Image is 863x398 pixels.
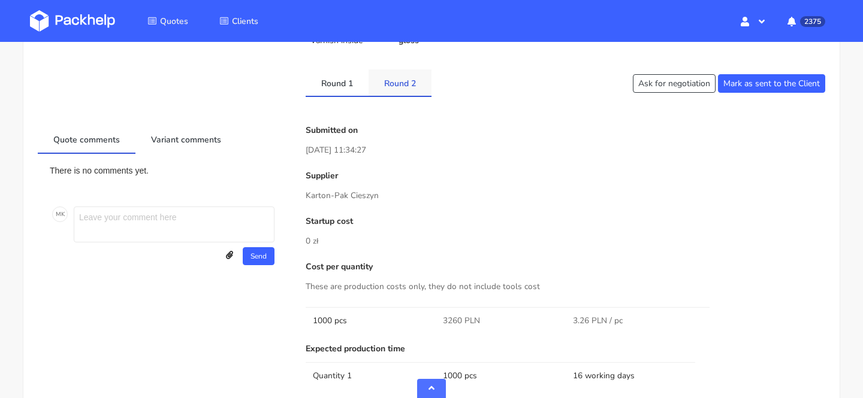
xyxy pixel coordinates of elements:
a: Variant comments [135,126,237,152]
a: Round 2 [369,69,431,96]
a: Round 1 [306,69,369,96]
button: 2375 [778,10,833,32]
img: Dashboard [30,10,115,32]
a: Quotes [133,10,203,32]
p: Expected production time [306,344,825,354]
span: Quotes [160,16,188,27]
p: These are production costs only, they do not include tools cost [306,280,825,293]
p: Varnish inside [310,36,384,45]
td: 1000 pcs [436,362,566,389]
button: Send [243,247,274,265]
span: 3260 PLN [443,315,480,327]
p: gloss [399,36,557,45]
a: Quote comments [38,126,135,152]
p: There is no comments yet. [50,166,277,175]
p: Cost per quantity [306,262,825,272]
p: Supplier [306,171,825,181]
p: Karton-Pak Cieszyn [306,189,825,202]
p: Submitted on [306,126,825,135]
span: M [56,206,61,222]
span: K [61,206,65,222]
button: Mark as sent to the Client [718,74,825,93]
span: 2375 [800,16,825,27]
a: Clients [205,10,273,32]
p: 0 zł [306,235,825,248]
p: Startup cost [306,217,825,226]
span: Clients [232,16,258,27]
td: 16 working days [566,362,696,389]
button: Ask for negotiation [633,74,716,93]
p: [DATE] 11:34:27 [306,144,825,157]
span: 3.26 PLN / pc [573,315,623,327]
td: Quantity 1 [306,362,436,389]
td: 1000 pcs [306,307,436,334]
